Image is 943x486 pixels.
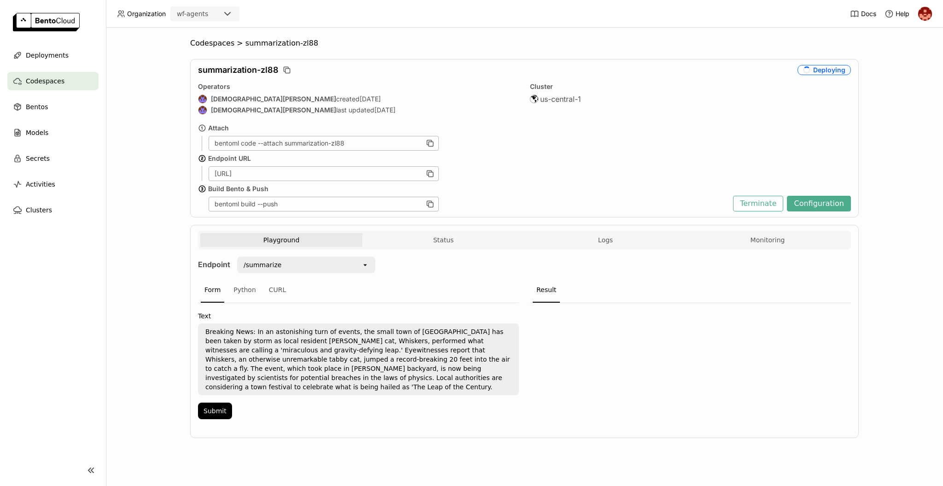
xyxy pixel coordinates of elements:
[177,9,208,18] div: wf-agents
[198,312,519,320] label: Text
[201,278,224,303] div: Form
[797,65,851,75] div: Deploying
[361,261,369,269] svg: open
[598,236,613,244] span: Logs
[26,179,55,190] span: Activities
[198,65,279,75] span: summarization-zl88
[540,94,581,104] span: us-central-1
[7,72,99,90] a: Codespaces
[209,10,210,19] input: Selected wf-agents.
[26,101,48,112] span: Bentos
[362,233,524,247] button: Status
[360,95,381,103] span: [DATE]
[198,260,230,269] strong: Endpoint
[850,9,876,18] a: Docs
[211,106,336,114] strong: [DEMOGRAPHIC_DATA][PERSON_NAME]
[209,166,439,181] div: [URL]
[200,233,362,247] button: Playground
[209,197,439,211] div: bentoml build --push
[26,205,52,216] span: Clusters
[198,94,519,104] div: created
[199,324,518,394] textarea: Breaking News: In an astonishing turn of events, the small town of [GEOGRAPHIC_DATA] has been tak...
[885,9,909,18] div: Help
[198,154,459,163] div: Endpoint URL
[7,149,99,168] a: Secrets
[127,10,166,18] span: Organization
[687,233,849,247] button: Monitoring
[26,50,69,61] span: Deployments
[209,136,439,151] div: bentoml code --attach summarization-zl88
[374,106,396,114] span: [DATE]
[530,82,851,91] div: Cluster
[918,7,932,21] img: prasanth nandanuru
[26,76,64,87] span: Codespaces
[733,196,783,211] button: Terminate
[26,153,50,164] span: Secrets
[7,98,99,116] a: Bentos
[896,10,909,18] span: Help
[7,123,99,142] a: Models
[198,82,519,91] div: Operators
[533,278,560,303] div: Result
[282,260,283,269] input: Selected /summarize.
[190,39,234,48] span: Codespaces
[861,10,876,18] span: Docs
[198,106,207,114] img: Krishna Paleti
[244,260,281,269] div: /summarize
[211,95,336,103] strong: [DEMOGRAPHIC_DATA][PERSON_NAME]
[7,175,99,193] a: Activities
[13,13,80,31] img: logo
[245,39,318,48] span: summarization-zl88
[198,403,232,419] button: Submit
[198,105,519,115] div: last updated
[26,127,48,138] span: Models
[190,39,859,48] nav: Breadcrumbs navigation
[265,278,290,303] div: CURL
[230,278,260,303] div: Python
[7,201,99,219] a: Clusters
[7,46,99,64] a: Deployments
[234,39,245,48] span: >
[198,185,459,193] div: Build Bento & Push
[198,124,459,132] div: Attach
[787,196,851,211] button: Configuration
[802,65,812,75] i: loading
[198,95,207,103] img: Krishna Paleti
